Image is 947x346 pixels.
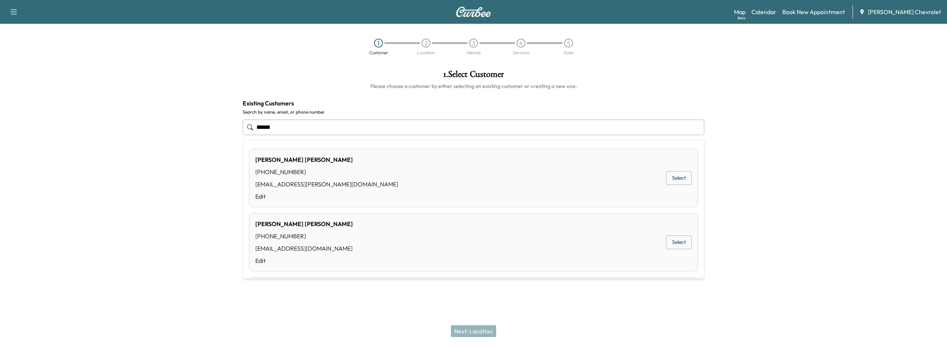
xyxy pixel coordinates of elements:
div: Beta [738,15,746,21]
div: Location [417,50,435,55]
div: 4 [517,39,525,48]
img: Curbee Logo [456,7,491,17]
div: Vehicle [466,50,481,55]
div: 2 [422,39,430,48]
span: [PERSON_NAME] Chevrolet [868,7,941,16]
h6: Please choose a customer by either selecting an existing customer or creating a new one. [243,82,704,90]
a: Edit [255,256,353,265]
a: Edit [255,192,398,201]
div: 1 [374,39,383,48]
div: [EMAIL_ADDRESS][PERSON_NAME][DOMAIN_NAME] [255,180,398,189]
a: Calendar [751,7,776,16]
div: Date [564,50,573,55]
h4: Existing Customers [243,99,704,108]
h1: 1 . Select Customer [243,70,704,82]
div: 5 [564,39,573,48]
label: Search by name, email, or phone number [243,109,704,115]
div: 3 [469,39,478,48]
div: Customer [369,50,388,55]
button: Select [666,171,692,185]
div: [PERSON_NAME] [PERSON_NAME] [255,155,398,164]
div: [EMAIL_ADDRESS][DOMAIN_NAME] [255,244,353,253]
div: [PHONE_NUMBER] [255,232,353,241]
div: Services [513,50,529,55]
a: Book New Appointment [782,7,845,16]
div: [PHONE_NUMBER] [255,167,398,176]
div: [PERSON_NAME] [PERSON_NAME] [255,219,353,228]
a: MapBeta [734,7,746,16]
button: Select [666,235,692,249]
